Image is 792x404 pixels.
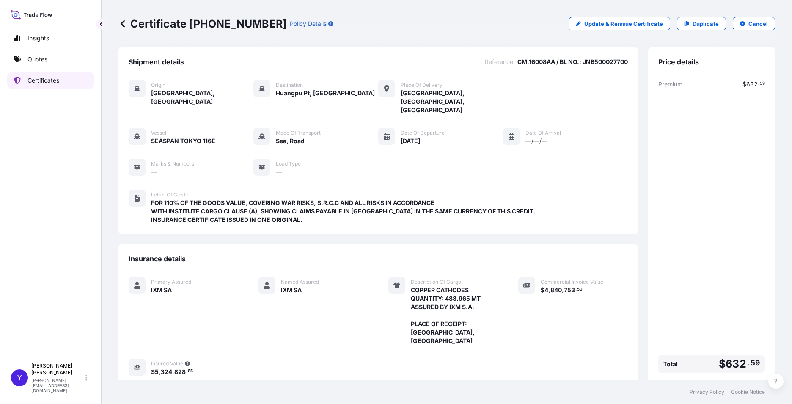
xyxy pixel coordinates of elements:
[161,369,172,375] span: 324
[151,286,172,294] span: IXM SA
[485,58,515,66] span: Reference :
[7,30,94,47] a: Insights
[550,287,562,293] span: 840
[748,19,768,28] p: Cancel
[7,72,94,89] a: Certificates
[281,286,302,294] span: IXM SA
[544,287,548,293] span: 4
[290,19,327,28] p: Policy Details
[658,80,682,89] span: Premium
[155,369,159,375] span: 5
[760,82,765,85] span: 59
[276,168,282,176] span: —
[151,130,166,136] span: Vessel
[584,19,663,28] p: Update & Reissue Certificate
[517,58,628,66] span: CM.16008AA / BL NO.: JNB500027700
[129,58,184,66] span: Shipment details
[569,17,670,30] a: Update & Reissue Certificate
[276,82,303,89] span: Destination
[151,160,194,167] span: Marks & Numbers
[172,369,174,375] span: ,
[663,360,678,368] span: Total
[276,160,301,167] span: Load Type
[151,137,215,145] span: SEASPAN TOKYO 116E
[27,34,49,42] p: Insights
[31,362,84,376] p: [PERSON_NAME] [PERSON_NAME]
[525,130,561,136] span: Date of Arrival
[151,199,536,224] span: FOR 110% OF THE GOODS VALUE, COVERING WAR RISKS, S.R.C.C AND ALL RISKS IN ACCORDANCE WITH INSTITU...
[758,82,759,85] span: .
[746,81,758,87] span: 632
[17,374,22,382] span: Y
[151,360,183,367] span: Insured Value
[276,137,305,145] span: Sea, Road
[731,389,765,396] a: Cookie Notice
[719,359,726,369] span: $
[27,76,59,85] p: Certificates
[159,369,161,375] span: ,
[281,279,319,285] span: Named Assured
[577,288,583,291] span: 50
[747,360,750,365] span: .
[677,17,726,30] a: Duplicate
[129,255,186,263] span: Insurance details
[151,369,155,375] span: $
[658,58,699,66] span: Price details
[188,370,193,373] span: 85
[411,279,461,285] span: Description Of Cargo
[401,82,443,89] span: Place of Delivery
[751,360,760,365] span: 59
[693,19,719,28] p: Duplicate
[733,17,775,30] button: Cancel
[276,130,321,136] span: Mode of Transport
[548,287,550,293] span: ,
[151,168,157,176] span: —
[401,130,445,136] span: Date of Departure
[276,89,375,97] span: Huangpu Pt, [GEOGRAPHIC_DATA]
[541,279,603,285] span: Commercial Invoice Value
[151,191,188,198] span: Letter of Credit
[401,89,503,114] span: [GEOGRAPHIC_DATA], [GEOGRAPHIC_DATA], [GEOGRAPHIC_DATA]
[726,359,746,369] span: 632
[7,51,94,68] a: Quotes
[742,81,746,87] span: $
[174,369,186,375] span: 828
[525,137,547,145] span: —/—/—
[411,286,498,345] span: COPPER CATHODES QUANTITY: 488.965 MT ASSURED BY IXM S.A. PLACE OF RECEIPT: [GEOGRAPHIC_DATA], [GE...
[151,89,253,106] span: [GEOGRAPHIC_DATA], [GEOGRAPHIC_DATA]
[575,288,577,291] span: .
[186,370,187,373] span: .
[27,55,47,64] p: Quotes
[151,82,165,89] span: Origin
[118,17,286,30] p: Certificate [PHONE_NUMBER]
[562,287,564,293] span: ,
[31,378,84,393] p: [PERSON_NAME][EMAIL_ADDRESS][DOMAIN_NAME]
[564,287,575,293] span: 753
[401,137,420,145] span: [DATE]
[690,389,724,396] a: Privacy Policy
[151,279,191,285] span: Primary Assured
[541,287,544,293] span: $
